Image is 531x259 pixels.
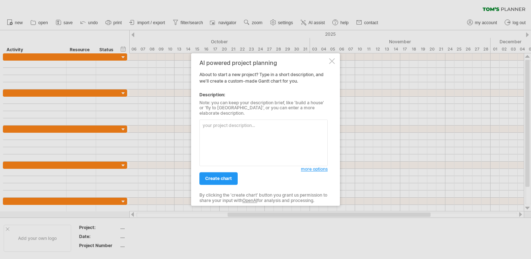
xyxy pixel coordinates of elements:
[199,60,328,199] div: About to start a new project? Type in a short description, and we'll create a custom-made Gantt c...
[199,92,328,98] div: Description:
[242,198,257,203] a: OpenAI
[199,60,328,66] div: AI powered project planning
[301,167,328,172] span: more options
[301,166,328,173] a: more options
[199,193,328,203] div: By clicking the 'create chart' button you grant us permission to share your input with for analys...
[199,100,328,116] div: Note: you can keep your description brief, like 'build a house' or 'fly to [GEOGRAPHIC_DATA]', or...
[205,176,232,181] span: create chart
[199,172,238,185] a: create chart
